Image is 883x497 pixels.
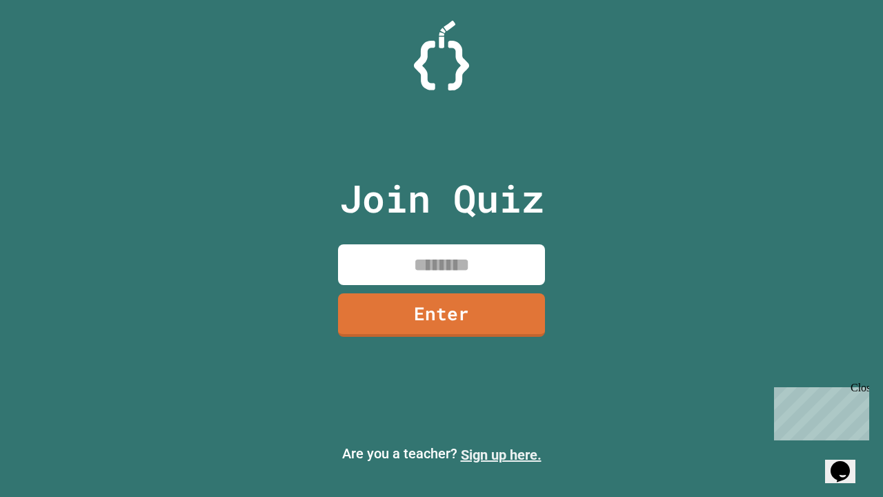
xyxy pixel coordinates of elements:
p: Are you a teacher? [11,443,872,465]
a: Enter [338,293,545,337]
p: Join Quiz [339,170,544,227]
iframe: chat widget [768,382,869,440]
div: Chat with us now!Close [6,6,95,88]
a: Sign up here. [461,447,542,463]
img: Logo.svg [414,21,469,90]
iframe: chat widget [825,442,869,483]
